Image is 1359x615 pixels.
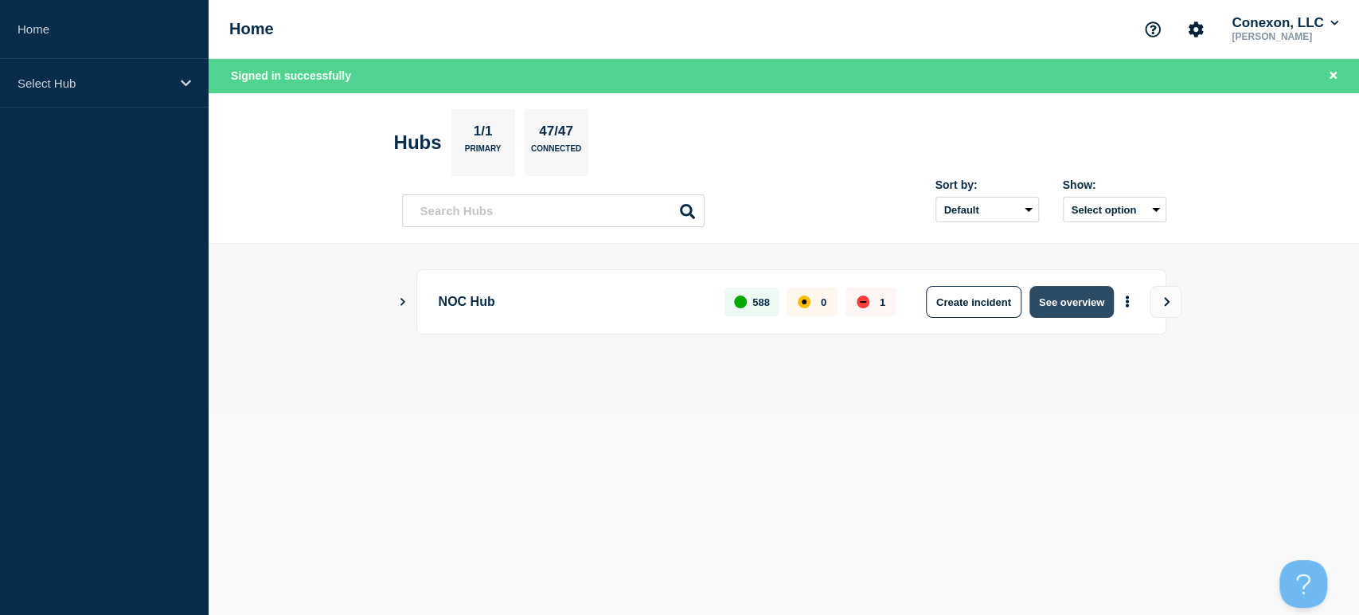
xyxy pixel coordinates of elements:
[798,296,810,308] div: affected
[1117,288,1138,317] button: More actions
[935,178,1039,191] div: Sort by:
[465,144,502,161] p: Primary
[533,123,580,144] p: 47/47
[1063,178,1166,191] div: Show:
[880,296,885,308] p: 1
[857,296,869,308] div: down
[18,76,170,90] p: Select Hub
[439,286,707,318] p: NOC Hub
[1150,286,1181,318] button: View
[402,194,705,227] input: Search Hubs
[1279,560,1327,608] iframe: Help Scout Beacon - Open
[821,296,826,308] p: 0
[231,69,351,82] span: Signed in successfully
[1029,286,1114,318] button: See overview
[531,144,581,161] p: Connected
[752,296,770,308] p: 588
[935,197,1039,222] select: Sort by
[229,20,274,38] h1: Home
[394,131,442,154] h2: Hubs
[926,286,1021,318] button: Create incident
[1228,15,1341,31] button: Conexon, LLC
[467,123,498,144] p: 1/1
[399,296,407,308] button: Show Connected Hubs
[1228,31,1341,42] p: [PERSON_NAME]
[1179,13,1213,46] button: Account settings
[1136,13,1170,46] button: Support
[734,296,747,308] div: up
[1063,197,1166,222] button: Select option
[1323,67,1343,85] button: Close banner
